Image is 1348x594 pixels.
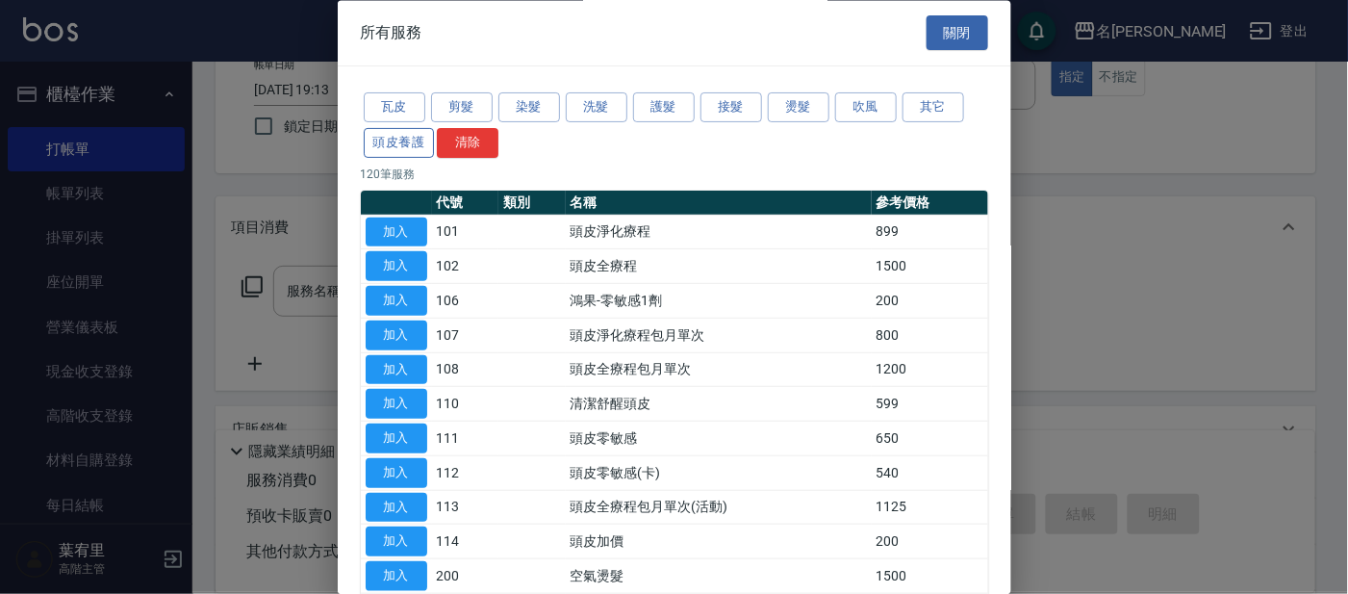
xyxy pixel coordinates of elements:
button: 頭皮養護 [364,128,435,158]
button: 染髮 [498,93,560,123]
td: 540 [872,456,988,491]
td: 599 [872,387,988,422]
button: 加入 [366,321,427,350]
button: 洗髮 [566,93,627,123]
button: 關閉 [927,15,988,51]
td: 112 [432,456,499,491]
td: 頭皮全療程包月單次(活動) [566,491,872,526]
th: 代號 [432,191,499,216]
button: 瓦皮 [364,93,425,123]
td: 106 [432,284,499,319]
td: 1500 [872,559,988,594]
button: 加入 [366,425,427,454]
button: 加入 [366,287,427,317]
td: 清潔舒醒頭皮 [566,387,872,422]
span: 所有服務 [361,23,422,42]
td: 鴻果-零敏感1劑 [566,284,872,319]
td: 1500 [872,249,988,284]
button: 加入 [366,252,427,282]
td: 800 [872,319,988,353]
button: 加入 [366,218,427,247]
th: 參考價格 [872,191,988,216]
button: 加入 [366,562,427,592]
td: 110 [432,387,499,422]
td: 頭皮零敏感 [566,422,872,456]
td: 113 [432,491,499,526]
button: 護髮 [633,93,695,123]
button: 接髮 [700,93,762,123]
p: 120 筆服務 [361,166,988,183]
td: 899 [872,216,988,250]
button: 燙髮 [768,93,829,123]
td: 101 [432,216,499,250]
td: 頭皮全療程 [566,249,872,284]
button: 清除 [437,128,498,158]
td: 108 [432,353,499,388]
td: 1125 [872,491,988,526]
td: 頭皮零敏感(卡) [566,456,872,491]
button: 剪髮 [431,93,493,123]
button: 吹風 [835,93,897,123]
td: 空氣燙髮 [566,559,872,594]
button: 加入 [366,355,427,385]
button: 加入 [366,493,427,523]
td: 102 [432,249,499,284]
td: 頭皮淨化療程包月單次 [566,319,872,353]
td: 頭皮全療程包月單次 [566,353,872,388]
button: 加入 [366,390,427,420]
td: 107 [432,319,499,353]
td: 200 [872,284,988,319]
td: 111 [432,422,499,456]
th: 類別 [498,191,566,216]
button: 其它 [903,93,964,123]
button: 加入 [366,458,427,488]
td: 1200 [872,353,988,388]
td: 頭皮加價 [566,525,872,559]
td: 200 [432,559,499,594]
th: 名稱 [566,191,872,216]
td: 114 [432,525,499,559]
button: 加入 [366,528,427,557]
td: 200 [872,525,988,559]
td: 650 [872,422,988,456]
td: 頭皮淨化療程 [566,216,872,250]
